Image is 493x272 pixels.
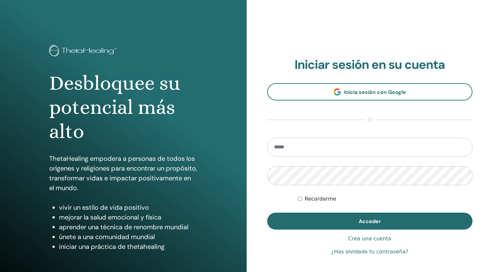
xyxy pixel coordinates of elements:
button: Acceder [267,213,473,230]
li: mejorar la salud emocional y física [59,212,197,222]
li: aprender una técnica de renombre mundial [59,222,197,232]
span: o [365,116,375,124]
a: Inicia sesión con Google [267,83,473,100]
span: Inicia sesión con Google [344,89,406,96]
li: únete a una comunidad mundial [59,232,197,242]
li: vivir un estilo de vida positivo [59,203,197,212]
div: Mantenerme autenticado indefinidamente o hasta cerrar la sesión manualmente [298,195,472,203]
span: Acceder [359,218,381,225]
h2: Iniciar sesión en su cuenta [267,57,473,72]
a: Crea una cuenta [348,235,391,243]
h1: Desbloquee su potencial más alto [49,71,197,144]
li: iniciar una práctica de thetahealing [59,242,197,251]
p: ThetaHealing empodera a personas de todos los orígenes y religiones para encontrar un propósito, ... [49,154,197,193]
a: ¿Has olvidado tu contraseña? [331,248,408,256]
label: Recordarme [305,195,336,203]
